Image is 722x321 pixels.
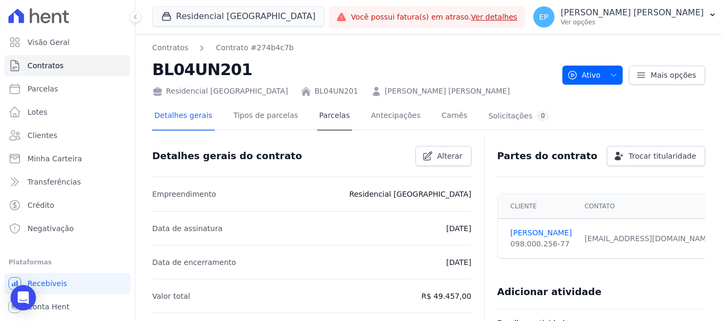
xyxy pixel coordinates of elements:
a: Conta Hent [4,296,131,317]
th: Cliente [498,194,578,219]
span: Contratos [27,60,63,71]
a: Detalhes gerais [152,103,215,131]
a: Tipos de parcelas [232,103,300,131]
span: Clientes [27,130,57,141]
button: Ativo [562,66,623,85]
h3: Detalhes gerais do contrato [152,150,302,162]
a: Contratos [4,55,131,76]
span: Você possui fatura(s) em atraso. [351,12,517,23]
span: Negativação [27,223,74,234]
p: Data de assinatura [152,222,223,235]
nav: Breadcrumb [152,42,554,53]
div: Solicitações [488,111,549,121]
a: Parcelas [317,103,352,131]
p: [PERSON_NAME] [PERSON_NAME] [561,7,704,18]
h2: BL04UN201 [152,58,554,81]
p: [DATE] [446,256,471,269]
nav: Breadcrumb [152,42,294,53]
span: Mais opções [651,70,696,80]
p: Valor total [152,290,190,302]
span: Parcelas [27,84,58,94]
span: Ativo [567,66,601,85]
div: Plataformas [8,256,126,269]
span: Trocar titularidade [628,151,696,161]
a: [PERSON_NAME] [PERSON_NAME] [385,86,510,97]
p: R$ 49.457,00 [421,290,471,302]
p: Residencial [GEOGRAPHIC_DATA] [349,188,471,200]
span: Transferências [27,177,81,187]
div: 0 [536,111,549,121]
a: Transferências [4,171,131,192]
a: Parcelas [4,78,131,99]
span: Crédito [27,200,54,210]
a: Minha Carteira [4,148,131,169]
span: Alterar [437,151,462,161]
a: Mais opções [629,66,705,85]
span: EP [539,13,548,21]
span: Lotes [27,107,48,117]
a: Clientes [4,125,131,146]
a: Crédito [4,195,131,216]
a: Recebíveis [4,273,131,294]
span: Visão Geral [27,37,70,48]
a: Alterar [415,146,471,166]
a: Contrato #274b4c7b [216,42,293,53]
a: Contratos [152,42,188,53]
p: Data de encerramento [152,256,236,269]
a: Solicitações0 [486,103,551,131]
a: BL04UN201 [314,86,358,97]
a: Negativação [4,218,131,239]
div: Residencial [GEOGRAPHIC_DATA] [152,86,288,97]
div: 098.000.256-77 [511,239,572,250]
h3: Partes do contrato [497,150,598,162]
p: [DATE] [446,222,471,235]
span: Minha Carteira [27,153,82,164]
a: [PERSON_NAME] [511,227,572,239]
button: Residencial [GEOGRAPHIC_DATA] [152,6,325,26]
a: Lotes [4,102,131,123]
a: Visão Geral [4,32,131,53]
h3: Adicionar atividade [497,286,601,298]
a: Ver detalhes [471,13,517,21]
div: Open Intercom Messenger [11,285,36,310]
p: Empreendimento [152,188,216,200]
a: Carnês [439,103,469,131]
span: Recebíveis [27,278,67,289]
span: Conta Hent [27,301,69,312]
a: Antecipações [369,103,423,131]
a: Trocar titularidade [607,146,705,166]
p: Ver opções [561,18,704,26]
